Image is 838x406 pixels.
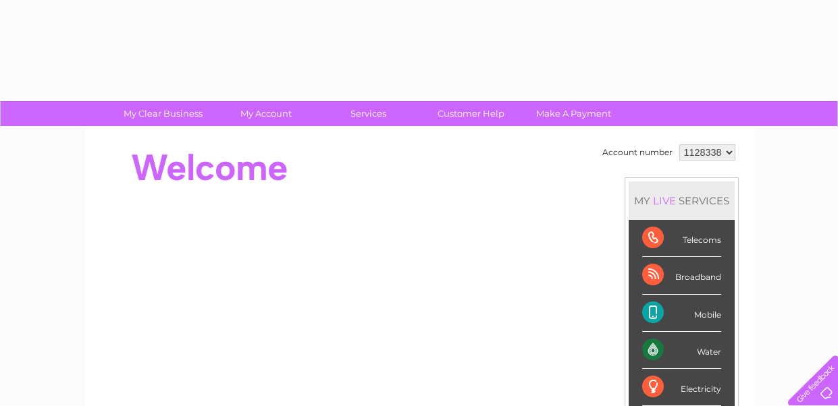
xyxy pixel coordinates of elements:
[313,101,424,126] a: Services
[518,101,629,126] a: Make A Payment
[107,101,219,126] a: My Clear Business
[642,369,721,406] div: Electricity
[210,101,321,126] a: My Account
[599,141,676,164] td: Account number
[629,181,735,220] div: MY SERVICES
[415,101,527,126] a: Customer Help
[650,194,679,207] div: LIVE
[642,257,721,294] div: Broadband
[642,220,721,257] div: Telecoms
[642,295,721,332] div: Mobile
[642,332,721,369] div: Water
